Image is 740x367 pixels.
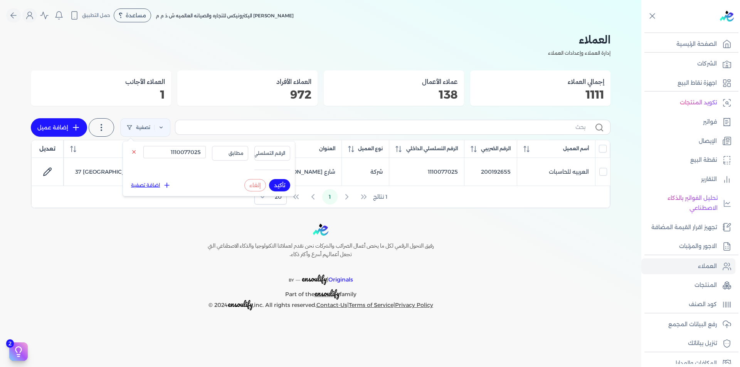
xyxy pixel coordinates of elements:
p: تحليل الفواتير بالذكاء الاصطناعي [645,193,718,213]
p: إدارة العملاء وإعدادات العملاء [31,48,610,58]
p: الشركات [697,59,717,69]
a: رفع البيانات المجمع [641,317,735,333]
span: BY [289,278,294,283]
button: تأكيد [269,179,290,191]
button: اضافة تصفية [128,181,174,190]
a: الشركات [641,56,735,72]
p: 1111 [476,90,604,100]
span: نوع العميل [358,145,383,152]
button: 2 [9,342,28,361]
p: الاجور والمرتبات [679,241,717,251]
p: | [191,265,450,285]
p: 138 [330,90,458,100]
a: إضافة عميل [31,118,87,137]
img: logo [720,11,734,22]
p: المنتجات [695,280,717,290]
a: تكويد المنتجات [641,95,735,111]
td: 200192655 [464,158,517,186]
button: حمل التطبيق [68,9,112,22]
td: 1110077025 [389,158,464,186]
a: ensoulify [314,291,340,298]
span: [PERSON_NAME] اليكترونيكس للتجاره والصيانه العالميه ش ذ م م [156,13,294,18]
p: تنزيل بياناتك [688,339,717,349]
span: شارع [PERSON_NAME] الدور الاول [PERSON_NAME][GEOGRAPHIC_DATA]، [GEOGRAPHIC_DATA] 37 [75,168,335,175]
span: شركة [370,168,383,175]
span: 1 نتائج [373,193,387,201]
span: ensoulify [228,298,253,310]
p: Part of the family [191,285,450,300]
a: الإيصال [641,133,735,149]
button: Page 1 [322,189,338,204]
span: مساعدة [126,13,146,18]
a: كود الصنف [641,297,735,313]
p: نقطة البيع [690,155,717,165]
h3: العملاء الأجانب [37,77,165,87]
input: Enter value [143,146,206,158]
a: العملاء [641,258,735,275]
button: الرقم التسلسلي الداخلي [254,146,291,161]
p: الصفحة الرئيسية [676,39,717,49]
p: تجهيز اقرار القيمة المضافة [651,223,717,233]
button: مطابق [212,146,248,161]
span: الرقم التسلسلي الداخلي [237,150,285,157]
span: الرقم التسلسلي الداخلي [406,145,458,152]
span: 2 [6,339,14,348]
a: تصفية [120,118,170,137]
input: بحث [182,123,585,131]
a: الصفحة الرئيسية [641,36,735,52]
p: 1 [37,90,165,100]
p: الإيصال [699,136,717,146]
p: التقارير [701,174,717,184]
p: رفع البيانات المجمع [668,320,717,330]
span: العنوان [319,145,335,152]
span: ensoulify [302,273,327,285]
a: الاجور والمرتبات [641,238,735,255]
button: إلغاء [244,179,266,191]
span: مطابق [217,150,243,157]
p: العملاء [698,261,717,271]
td: العربيه للحاسبات [517,158,595,186]
span: تعديل [39,145,55,153]
p: 972 [183,90,311,100]
p: اجهزة نقاط البيع [678,78,717,88]
span: Rows per page [270,190,286,204]
a: Privacy Policy [395,302,433,308]
h3: العملاء الأفراد [183,77,311,87]
a: Contact-Us [316,302,347,308]
p: © 2024 ,inc. All rights reserved. | | [191,299,450,310]
a: Terms of Service [349,302,394,308]
p: كود الصنف [689,300,717,310]
p: فواتير [703,117,717,127]
a: التقارير [641,171,735,188]
h6: رفيق التحول الرقمي لكل ما يخص أعمال الضرائب والشركات نحن نقدم لعملائنا التكنولوجيا والذكاء الاصطن... [191,242,450,258]
p: تكويد المنتجات [680,98,717,108]
span: Originals [328,276,353,283]
span: الرقم الضريبي [481,145,511,152]
a: فواتير [641,114,735,130]
a: تجهيز اقرار القيمة المضافة [641,220,735,236]
a: المنتجات [641,277,735,293]
div: مساعدة [114,8,151,22]
a: تحليل الفواتير بالذكاء الاصطناعي [641,190,735,216]
span: حمل التطبيق [82,12,110,19]
span: أسم العميل [563,145,589,152]
img: logo [313,224,328,236]
sup: __ [296,276,300,281]
h3: إجمالي العملاء [476,77,604,87]
a: اجهزة نقاط البيع [641,75,735,91]
h2: العملاء [31,31,610,48]
a: تنزيل بياناتك [641,335,735,352]
h3: عملاء الأعمال [330,77,458,87]
a: نقطة البيع [641,152,735,168]
span: ensoulify [314,287,340,299]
